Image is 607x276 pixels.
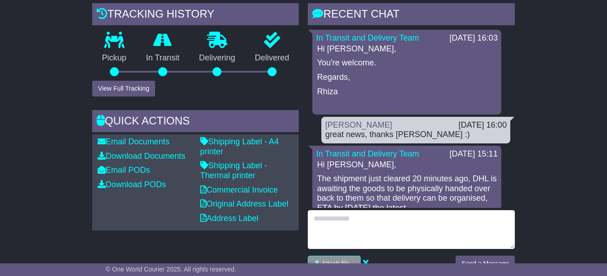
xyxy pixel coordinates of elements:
[92,3,299,28] div: Tracking history
[317,174,497,213] p: The shipment just cleared 20 minutes ago, DHL is awaiting the goods to be physically handed over ...
[200,199,288,208] a: Original Address Label
[200,214,259,223] a: Address Label
[458,120,507,130] div: [DATE] 16:00
[136,53,189,63] p: In Transit
[317,58,497,68] p: You're welcome.
[316,33,419,42] a: In Transit and Delivery Team
[98,180,166,189] a: Download PODs
[449,33,498,43] div: [DATE] 16:03
[200,161,267,180] a: Shipping Label - Thermal printer
[456,256,515,271] button: Send a Message
[317,160,497,170] p: Hi [PERSON_NAME],
[308,3,515,28] div: RECENT CHAT
[200,185,278,194] a: Commercial Invoice
[317,87,497,97] p: Rhiza
[92,53,136,63] p: Pickup
[189,53,245,63] p: Delivering
[317,44,497,54] p: Hi [PERSON_NAME],
[325,120,392,129] a: [PERSON_NAME]
[92,81,155,97] button: View Full Tracking
[245,53,299,63] p: Delivered
[449,149,498,159] div: [DATE] 15:11
[316,149,419,158] a: In Transit and Delivery Team
[325,130,507,140] div: great news, thanks [PERSON_NAME] :)
[317,73,497,83] p: Regards,
[98,152,185,161] a: Download Documents
[92,110,299,134] div: Quick Actions
[98,166,150,175] a: Email PODs
[106,266,236,273] span: © One World Courier 2025. All rights reserved.
[200,137,279,156] a: Shipping Label - A4 printer
[98,137,169,146] a: Email Documents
